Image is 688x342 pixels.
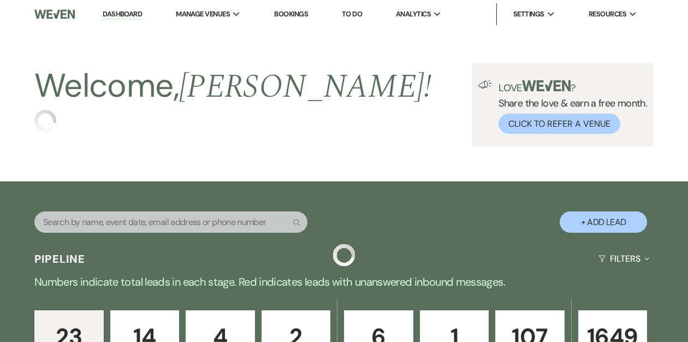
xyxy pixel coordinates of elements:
[176,9,230,20] span: Manage Venues
[513,9,544,20] span: Settings
[34,251,86,267] h3: Pipeline
[492,80,647,134] div: Share the love & earn a free month.
[560,211,647,233] button: + Add Lead
[522,80,571,91] img: weven-logo-green.svg
[34,110,56,132] img: loading spinner
[179,62,431,112] span: [PERSON_NAME] !
[499,114,620,134] button: Click to Refer a Venue
[333,244,355,266] img: loading spinner
[396,9,431,20] span: Analytics
[34,63,431,110] h2: Welcome,
[589,9,626,20] span: Resources
[34,3,75,26] img: Weven Logo
[342,9,362,19] a: To Do
[499,80,647,93] p: Love ?
[34,211,307,233] input: Search by name, event date, email address or phone number
[274,9,308,19] a: Bookings
[478,80,492,89] img: loud-speaker-illustration.svg
[594,244,654,273] button: Filters
[103,9,142,20] a: Dashboard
